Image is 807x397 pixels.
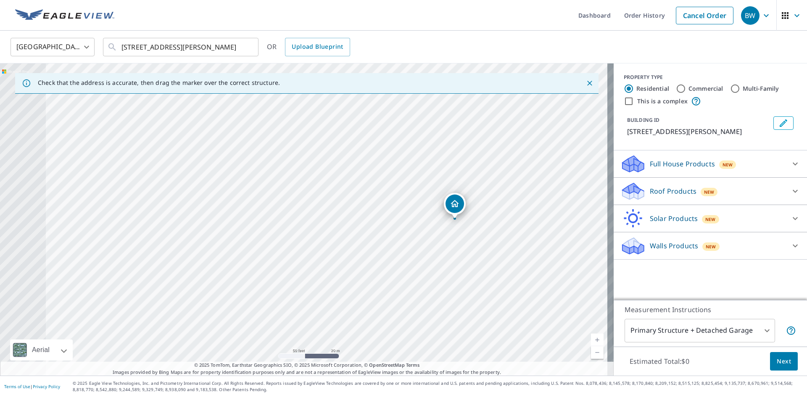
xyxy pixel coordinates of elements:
[624,74,797,81] div: PROPERTY TYPE
[285,38,350,56] a: Upload Blueprint
[15,9,114,22] img: EV Logo
[773,116,794,130] button: Edit building 1
[29,339,52,360] div: Aerial
[625,305,796,315] p: Measurement Instructions
[292,42,343,52] span: Upload Blueprint
[4,384,60,389] p: |
[38,79,280,87] p: Check that the address is accurate, then drag the marker over the correct structure.
[636,84,669,93] label: Residential
[627,116,659,124] p: BUILDING ID
[650,159,715,169] p: Full House Products
[625,319,775,342] div: Primary Structure + Detached Garage
[723,161,733,168] span: New
[676,7,733,24] a: Cancel Order
[584,78,595,89] button: Close
[637,97,688,105] label: This is a complex
[650,213,698,223] p: Solar Products
[706,243,716,250] span: New
[591,346,604,359] a: Current Level 19, Zoom Out
[704,189,715,195] span: New
[770,352,798,371] button: Next
[705,216,716,223] span: New
[741,6,760,25] div: BW
[194,362,420,369] span: © 2025 TomTom, Earthstar Geographics SIO, © 2025 Microsoft Corporation, ©
[369,362,404,368] a: OpenStreetMap
[688,84,723,93] label: Commercial
[267,38,350,56] div: OR
[33,384,60,389] a: Privacy Policy
[743,84,779,93] label: Multi-Family
[406,362,420,368] a: Terms
[11,35,95,59] div: [GEOGRAPHIC_DATA]
[777,356,791,367] span: Next
[620,208,800,229] div: Solar ProductsNew
[444,193,466,219] div: Dropped pin, building 1, Residential property, 200 Partridge Ln Prescott, AZ 86303
[10,339,73,360] div: Aerial
[620,154,800,174] div: Full House ProductsNew
[620,181,800,201] div: Roof ProductsNew
[73,380,803,393] p: © 2025 Eagle View Technologies, Inc. and Pictometry International Corp. All Rights Reserved. Repo...
[620,236,800,256] div: Walls ProductsNew
[623,352,696,371] p: Estimated Total: $0
[4,384,30,389] a: Terms of Use
[121,35,241,59] input: Search by address or latitude-longitude
[591,334,604,346] a: Current Level 19, Zoom In
[650,241,698,251] p: Walls Products
[650,186,696,196] p: Roof Products
[627,126,770,137] p: [STREET_ADDRESS][PERSON_NAME]
[786,326,796,336] span: Your report will include the primary structure and a detached garage if one exists.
